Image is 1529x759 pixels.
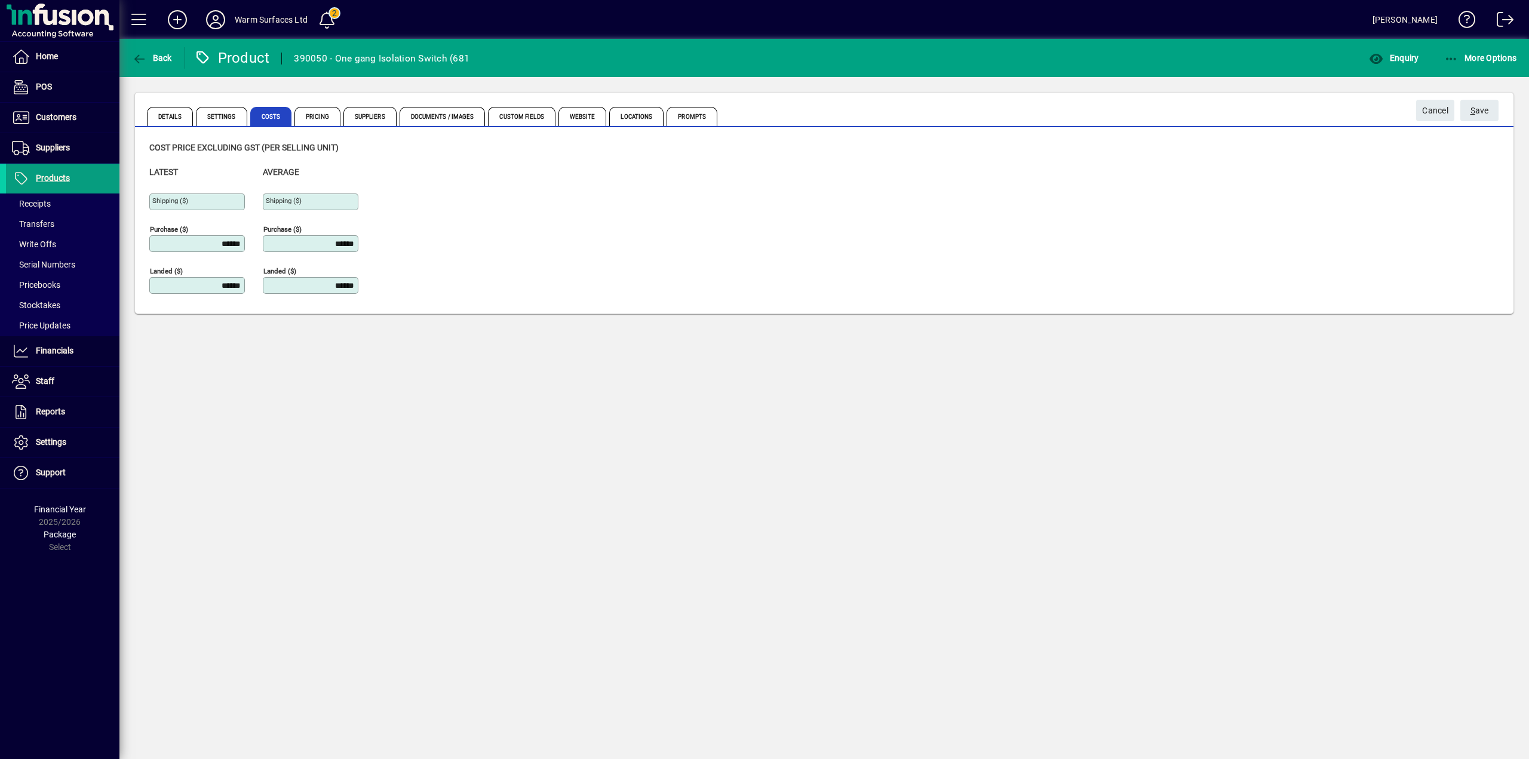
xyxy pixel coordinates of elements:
span: Custom Fields [488,107,555,126]
span: Products [36,173,70,183]
span: Cost price excluding GST (per selling unit) [149,143,339,152]
a: Knowledge Base [1450,2,1476,41]
span: More Options [1444,53,1517,63]
span: Transfers [12,219,54,229]
span: Website [558,107,607,126]
span: Suppliers [36,143,70,152]
span: Average [263,167,299,177]
a: Settings [6,428,119,457]
div: Warm Surfaces Ltd [235,10,308,29]
span: Pricebooks [12,280,60,290]
span: Package [44,530,76,539]
mat-label: Shipping ($) [152,196,188,205]
span: Details [147,107,193,126]
span: Latest [149,167,178,177]
span: S [1470,106,1475,115]
span: Enquiry [1369,53,1419,63]
div: 390050 - One gang Isolation Switch (681 [294,49,469,68]
span: Reports [36,407,65,416]
button: Profile [197,9,235,30]
a: Financials [6,336,119,366]
span: Financials [36,346,73,355]
span: Locations [609,107,664,126]
button: Save [1460,100,1499,121]
a: Home [6,42,119,72]
div: Product [194,48,270,67]
span: ave [1470,101,1489,121]
span: Price Updates [12,321,70,330]
button: Enquiry [1366,47,1421,69]
span: Write Offs [12,239,56,249]
span: Prompts [667,107,717,126]
span: Financial Year [34,505,86,514]
a: Transfers [6,214,119,234]
span: Documents / Images [400,107,486,126]
a: Stocktakes [6,295,119,315]
span: Home [36,51,58,61]
span: Settings [36,437,66,447]
mat-label: Landed ($) [263,267,296,275]
span: Settings [196,107,247,126]
span: Pricing [294,107,340,126]
a: Pricebooks [6,275,119,295]
a: Serial Numbers [6,254,119,275]
a: Customers [6,103,119,133]
a: Price Updates [6,315,119,336]
span: POS [36,82,52,91]
mat-label: Shipping ($) [266,196,302,205]
mat-label: Purchase ($) [263,225,302,233]
span: Stocktakes [12,300,60,310]
a: Staff [6,367,119,397]
span: Cancel [1422,101,1448,121]
button: Cancel [1416,100,1454,121]
span: Back [132,53,172,63]
a: Suppliers [6,133,119,163]
button: More Options [1441,47,1520,69]
a: Reports [6,397,119,427]
app-page-header-button: Back [119,47,185,69]
a: Receipts [6,193,119,214]
div: [PERSON_NAME] [1373,10,1438,29]
span: Support [36,468,66,477]
a: POS [6,72,119,102]
span: Staff [36,376,54,386]
mat-label: Purchase ($) [150,225,188,233]
a: Logout [1488,2,1514,41]
span: Customers [36,112,76,122]
span: Costs [250,107,292,126]
a: Support [6,458,119,488]
mat-label: Landed ($) [150,267,183,275]
span: Suppliers [343,107,397,126]
span: Serial Numbers [12,260,75,269]
button: Back [129,47,175,69]
a: Write Offs [6,234,119,254]
button: Add [158,9,197,30]
span: Receipts [12,199,51,208]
